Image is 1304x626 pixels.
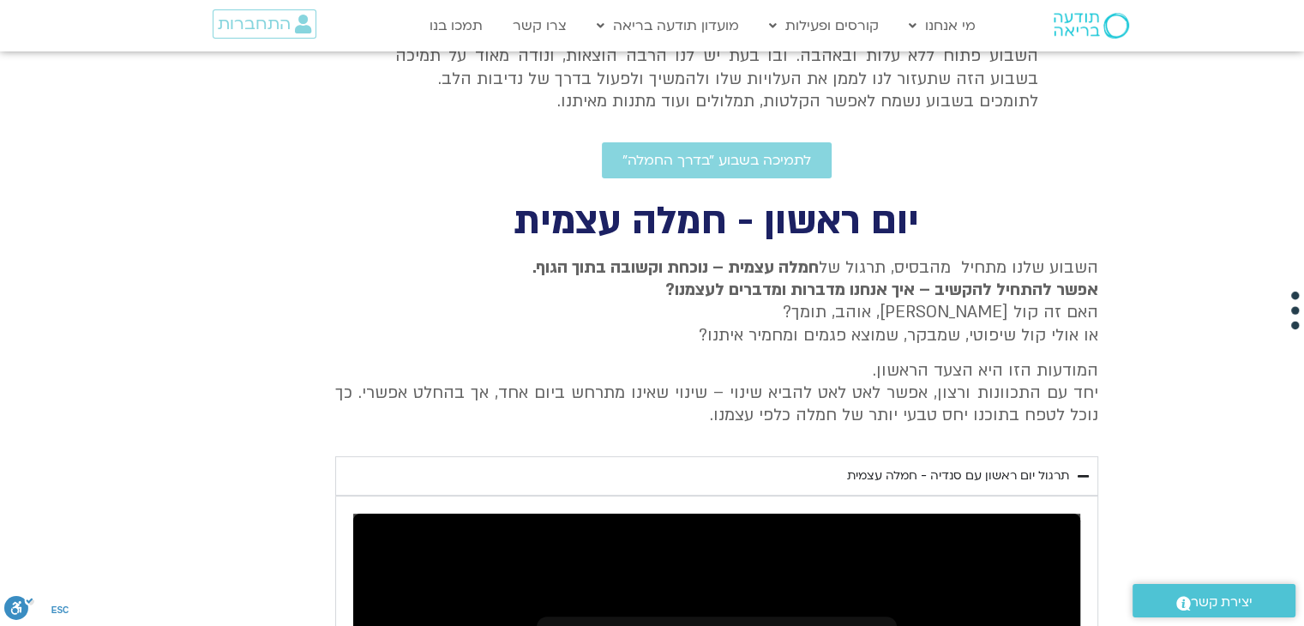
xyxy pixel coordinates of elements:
summary: תרגול יום ראשון עם סנדיה - חמלה עצמית [335,456,1098,496]
a: יצירת קשר [1133,584,1295,617]
a: תמכו בנו [421,9,491,42]
img: תודעה בריאה [1054,13,1129,39]
div: תרגול יום ראשון עם סנדיה - חמלה עצמית [847,466,1069,486]
p: השבוע פתוח ללא עלות ובאהבה. ובו בעת יש לנו הרבה הוצאות, ונודה מאוד על תמיכה בשבוע הזה שתעזור לנו ... [395,45,1038,112]
strong: חמלה עצמית – נוכחת וקשובה בתוך הגוף. אפשר להתחיל להקשיב – איך אנחנו מדברות ומדברים לעצמנו? [532,256,1098,301]
a: צרו קשר [504,9,575,42]
span: לתמיכה בשבוע ״בדרך החמלה״ [622,153,811,168]
a: לתמיכה בשבוע ״בדרך החמלה״ [602,142,832,178]
span: יצירת קשר [1191,591,1253,614]
a: מועדון תודעה בריאה [588,9,748,42]
h2: יום ראשון - חמלה עצמית [335,204,1098,239]
a: קורסים ופעילות [760,9,887,42]
a: התחברות [213,9,316,39]
a: מי אנחנו [900,9,984,42]
p: השבוע שלנו מתחיל מהבסיס, תרגול של האם זה קול [PERSON_NAME], אוהב, תומך? או אולי קול שיפוטי, שמבקר... [335,256,1098,347]
span: התחברות [218,15,291,33]
p: המודעות הזו היא הצעד הראשון. יחד עם התכוונות ורצון, אפשר לאט לאט להביא שינוי – שינוי שאינו מתרחש ... [335,359,1098,427]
